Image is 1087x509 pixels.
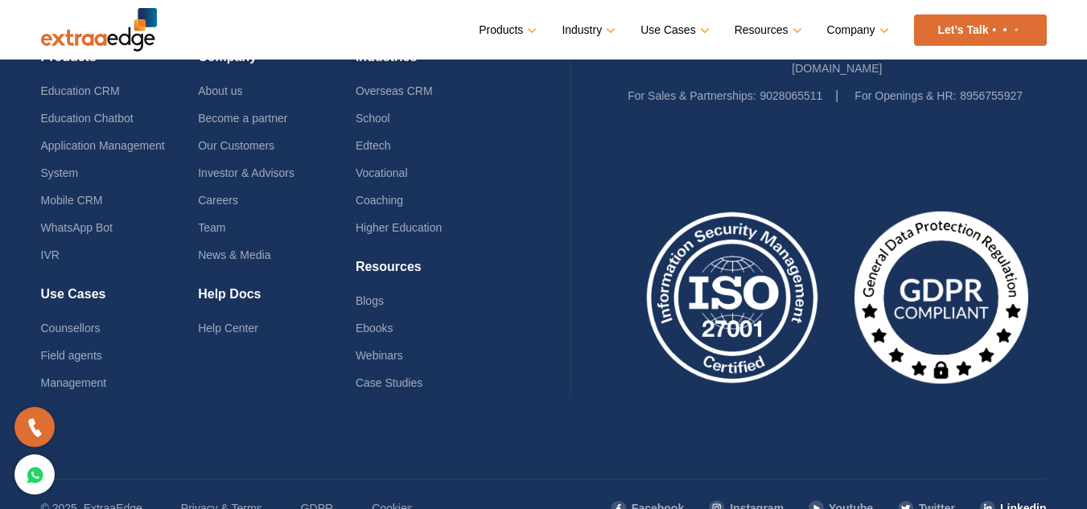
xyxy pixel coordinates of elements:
[562,18,612,42] a: Industry
[356,221,442,234] a: Higher Education
[198,112,287,125] a: Become a partner
[41,322,101,335] a: Counsellors
[735,18,799,42] a: Resources
[41,49,199,77] h4: Products
[198,221,225,234] a: Team
[356,166,408,179] a: Vocational
[41,84,120,97] a: Education CRM
[356,84,433,97] a: Overseas CRM
[41,376,107,389] a: Management
[41,221,113,234] a: WhatsApp Bot
[198,139,274,152] a: Our Customers
[41,349,102,362] a: Field agents
[198,286,356,314] h4: Help Docs
[356,139,391,152] a: Edtech
[640,35,1034,75] a: [EMAIL_ADDRESS][DOMAIN_NAME] | [PERSON_NAME][EMAIL_ADDRESS][DOMAIN_NAME]
[640,18,706,42] a: Use Cases
[827,18,886,42] a: Company
[41,248,60,261] a: IVR
[198,49,356,77] h4: Company
[198,194,238,207] a: Careers
[41,139,165,179] a: Application Management System
[356,376,422,389] a: Case Studies
[356,194,403,207] a: Coaching
[356,112,390,125] a: School
[41,194,103,207] a: Mobile CRM
[198,84,242,97] a: About us
[356,294,384,307] a: Blogs
[356,49,513,77] h4: Industries
[198,322,258,335] a: Help Center
[914,14,1047,46] a: Let’s Talk
[854,82,956,109] label: For Openings & HR:
[356,259,513,287] h4: Resources
[198,248,270,261] a: News & Media
[760,89,822,102] a: 9028065511
[479,18,533,42] a: Products
[628,82,756,109] label: For Sales & Partnerships:
[356,349,403,362] a: Webinars
[41,112,134,125] a: Education Chatbot
[198,166,294,179] a: Investor & Advisors
[356,322,393,335] a: Ebooks
[41,286,199,314] h4: Use Cases
[960,89,1023,102] a: 8956755927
